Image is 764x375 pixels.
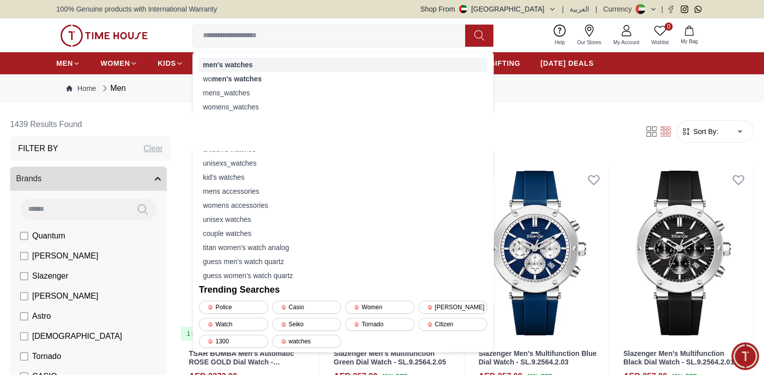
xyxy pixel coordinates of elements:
input: Quantum [20,232,28,240]
div: Chat Widget [731,342,759,370]
div: watches [272,335,342,348]
div: guess men's watch quartz [199,255,487,269]
div: 1300 [199,335,268,348]
img: TSAR BOMBA Men's Automatic ROSE GOLD Dial Watch - TB8213ASET-07 [179,165,319,341]
span: KIDS [158,58,176,68]
input: [PERSON_NAME] [20,252,28,260]
span: | [562,4,564,14]
img: ... [60,25,148,47]
div: titan women's watch analog [199,240,487,255]
nav: Breadcrumb [56,74,708,102]
img: Slazenger Men's Multifunction Black Dial Watch - SL.9.2564.2.01 [613,165,753,341]
span: Slazenger [32,270,68,282]
a: TSAR BOMBA Men's Automatic ROSE GOLD Dial Watch - TB8213ASET-071 items left [179,165,319,341]
span: My Account [609,39,643,46]
strong: men's watches [203,61,253,69]
div: Clear [144,143,163,155]
div: Seiko [272,318,342,331]
a: Slazenger Men's Multifunction Black Dial Watch - SL.9.2564.2.01 [623,349,734,366]
a: GIFTING [489,54,520,72]
img: Company logo [14,13,33,33]
span: Quantum [32,230,65,242]
div: mens accessories [199,184,487,198]
span: MEN [56,58,73,68]
span: Tornado [32,350,61,362]
div: Men [100,82,126,94]
div: Chat with us now [13,163,188,203]
span: [PERSON_NAME] [32,250,98,262]
div: Timehousecompany [13,86,188,124]
a: [DATE] DEALS [540,54,594,72]
span: My Bag [677,38,702,45]
a: Whatsapp [694,6,702,13]
div: Home [4,233,97,267]
a: MEN [56,54,80,72]
img: Slazenger Men's Multifunction Blue Dial Watch - SL.9.2564.2.03 [469,165,609,341]
a: Home [66,83,96,93]
div: womens_watches [199,100,487,114]
div: mens_watches [199,86,487,100]
button: Shop From[GEOGRAPHIC_DATA] [420,4,556,14]
span: | [595,4,597,14]
button: Brands [10,167,167,191]
div: Watch [199,318,268,331]
input: Astro [20,312,28,320]
a: Instagram [681,6,688,13]
span: [PERSON_NAME] [32,290,98,302]
a: KIDS [158,54,183,72]
button: My Bag [675,24,704,47]
div: Currency [603,4,636,14]
h3: Filter By [18,143,58,155]
div: 1 items left [181,327,222,341]
span: Brands [16,173,42,185]
h6: 1439 Results Found [10,112,171,137]
h2: Trending Searches [199,283,487,297]
input: Slazenger [20,272,28,280]
strong: men's watches [212,75,262,83]
input: [PERSON_NAME] [20,292,28,300]
a: TSAR BOMBA Men's Automatic ROSE GOLD Dial Watch - TB8213ASET-07 [189,349,294,374]
div: Police [199,301,268,314]
a: Our Stores [571,23,607,48]
span: GIFTING [489,58,520,68]
a: Help [549,23,571,48]
div: Women [345,301,414,314]
div: Citizen [418,318,488,331]
input: Tornado [20,352,28,360]
span: [DEMOGRAPHIC_DATA] [32,330,122,342]
span: Sort By: [691,127,718,137]
div: kid's watches [199,170,487,184]
span: Conversation [125,256,171,264]
div: Conversation [99,233,197,267]
div: [PERSON_NAME] [418,301,488,314]
button: العربية [570,4,589,14]
span: Home [40,256,61,264]
span: | [661,4,663,14]
a: Facebook [667,6,675,13]
span: Our Stores [573,39,605,46]
span: WOMEN [100,58,130,68]
div: unisex watches [199,212,487,226]
span: 100% Genuine products with International Warranty [56,4,217,14]
div: Casio [272,301,342,314]
span: [DATE] DEALS [540,58,594,68]
div: unisexs_watches [199,156,487,170]
img: United Arab Emirates [459,5,467,13]
span: Help [551,39,569,46]
div: Find your dream watch—experts ready to assist! [13,130,188,151]
a: 0Wishlist [645,23,675,48]
button: Sort By: [681,127,718,137]
div: guess women's watch quartz [199,269,487,283]
a: Slazenger Men's Multifunction Blue Dial Watch - SL.9.2564.2.03 [479,349,597,366]
span: 0 [665,23,673,31]
span: Chat with us now [47,177,171,190]
div: couple watches [199,226,487,240]
span: Wishlist [647,39,673,46]
span: Astro [32,310,51,322]
div: womens accessories [199,198,487,212]
input: [DEMOGRAPHIC_DATA] [20,332,28,340]
div: Tornado [345,318,414,331]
